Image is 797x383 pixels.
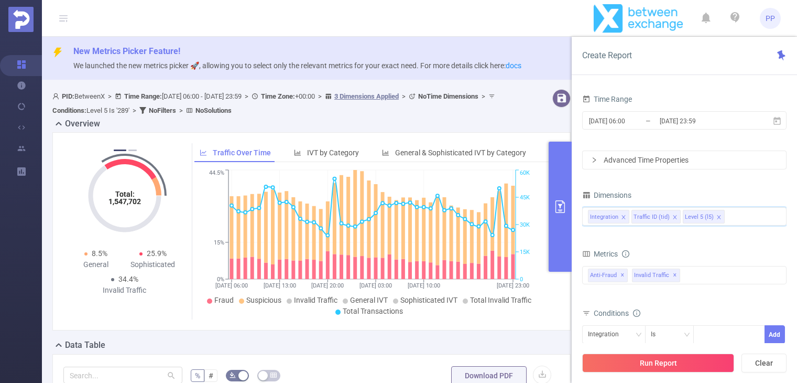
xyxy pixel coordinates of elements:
[520,276,523,283] tspan: 0
[68,259,125,270] div: General
[684,332,690,339] i: icon: down
[766,8,775,29] span: PP
[52,93,62,100] i: icon: user
[395,148,526,157] span: General & Sophisticated IVT by Category
[636,332,642,339] i: icon: down
[343,307,403,315] span: Total Transactions
[214,296,234,304] span: Fraud
[334,92,399,100] u: 3 Dimensions Applied
[263,282,296,289] tspan: [DATE] 13:00
[315,92,325,100] span: >
[520,221,530,228] tspan: 30K
[350,296,388,304] span: General IVT
[96,285,153,296] div: Invalid Traffic
[195,107,232,114] b: No Solutions
[108,197,141,206] tspan: 1,547,702
[128,150,137,151] button: 2
[147,249,167,258] span: 25.9%
[631,210,681,224] li: Traffic ID (tid)
[632,269,680,282] span: Invalid Traffic
[765,325,785,344] button: Add
[52,47,63,58] i: icon: thunderbolt
[478,92,488,100] span: >
[622,250,629,258] i: icon: info-circle
[651,326,663,343] div: Is
[621,215,626,221] i: icon: close
[242,92,252,100] span: >
[400,296,457,304] span: Sophisticated IVT
[497,282,529,289] tspan: [DATE] 23:00
[73,46,180,56] span: New Metrics Picker Feature!
[200,149,207,156] i: icon: line-chart
[129,107,139,114] span: >
[588,269,628,282] span: Anti-Fraud
[246,296,281,304] span: Suspicious
[588,326,626,343] div: Integration
[633,310,640,317] i: icon: info-circle
[294,296,337,304] span: Invalid Traffic
[118,275,138,283] span: 34.4%
[124,92,162,100] b: Time Range:
[294,149,301,156] i: icon: bar-chart
[470,296,531,304] span: Total Invalid Traffic
[195,371,200,380] span: %
[582,250,618,258] span: Metrics
[382,149,389,156] i: icon: bar-chart
[215,282,248,289] tspan: [DATE] 06:00
[506,61,521,70] a: docs
[73,61,521,70] span: We launched the new metrics picker 🚀, allowing you to select only the relevant metrics for your e...
[520,194,530,201] tspan: 45K
[125,259,182,270] div: Sophisticated
[52,107,86,114] b: Conditions :
[590,210,618,224] div: Integration
[582,50,632,60] span: Create Report
[65,339,105,352] h2: Data Table
[588,114,673,128] input: Start date
[520,170,530,177] tspan: 60K
[620,269,625,282] span: ✕
[176,107,186,114] span: >
[582,95,632,103] span: Time Range
[591,157,597,163] i: icon: right
[213,148,271,157] span: Traffic Over Time
[683,210,725,224] li: Level 5 (l5)
[685,210,714,224] div: Level 5 (l5)
[659,114,744,128] input: End date
[634,210,670,224] div: Traffic ID (tid)
[114,150,126,151] button: 1
[62,92,74,100] b: PID:
[418,92,478,100] b: No Time Dimensions
[311,282,344,289] tspan: [DATE] 20:00
[149,107,176,114] b: No Filters
[209,170,224,177] tspan: 44.5%
[716,215,722,221] i: icon: close
[588,210,629,224] li: Integration
[741,354,787,373] button: Clear
[217,276,224,283] tspan: 0%
[583,151,786,169] div: icon: rightAdvanced Time Properties
[307,148,359,157] span: IVT by Category
[65,118,100,130] h2: Overview
[594,309,640,317] span: Conditions
[673,269,677,282] span: ✕
[105,92,115,100] span: >
[92,249,107,258] span: 8.5%
[407,282,440,289] tspan: [DATE] 10:00
[8,7,34,32] img: Protected Media
[115,190,134,198] tspan: Total:
[52,92,498,114] span: BetweenX [DATE] 06:00 - [DATE] 23:59 +00:00
[582,354,734,373] button: Run Report
[520,249,530,256] tspan: 15K
[52,107,129,114] span: Level 5 Is '289'
[261,92,295,100] b: Time Zone:
[399,92,409,100] span: >
[270,372,277,378] i: icon: table
[209,371,213,380] span: #
[359,282,392,289] tspan: [DATE] 03:00
[582,191,631,199] span: Dimensions
[672,215,678,221] i: icon: close
[230,372,236,378] i: icon: bg-colors
[214,239,224,246] tspan: 15%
